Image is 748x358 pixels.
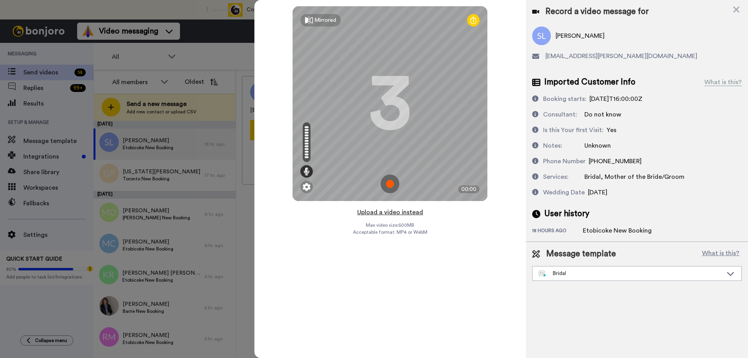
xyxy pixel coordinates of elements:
[543,125,603,135] div: Is this Your first Visit:
[546,248,616,260] span: Message template
[303,183,310,191] img: ic_gear.svg
[704,78,742,87] div: What is this?
[543,141,562,150] div: Notes:
[539,270,723,277] div: Bridal
[544,208,589,220] span: User history
[607,127,616,133] span: Yes
[589,96,642,102] span: [DATE]T16:00:00Z
[584,111,621,118] span: Do not know
[543,110,577,119] div: Consultant:
[588,189,607,196] span: [DATE]
[583,226,652,235] div: Etobicoke New Booking
[543,94,586,104] div: Booking starts:
[458,185,480,193] div: 00:00
[539,271,546,277] img: nextgen-template.svg
[353,229,427,235] span: Acceptable format: MP4 or WebM
[543,188,585,197] div: Wedding Date
[543,157,586,166] div: Phone Number
[369,74,411,133] div: 3
[355,207,425,217] button: Upload a video instead
[584,174,684,180] span: Bridal, Mother of the Bride/Groom
[543,172,568,182] div: Services:
[584,143,611,149] span: Unknown
[700,248,742,260] button: What is this?
[544,76,635,88] span: Imported Customer Info
[532,227,583,235] div: 18 hours ago
[589,158,642,164] span: [PHONE_NUMBER]
[366,222,414,228] span: Max video size: 500 MB
[381,175,399,193] img: ic_record_start.svg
